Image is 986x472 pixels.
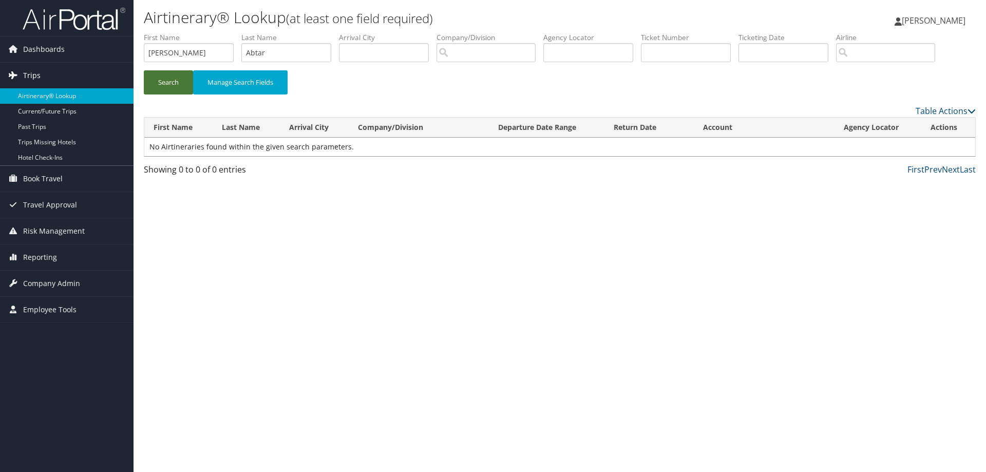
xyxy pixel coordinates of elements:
th: Last Name: activate to sort column ascending [213,118,280,138]
th: First Name: activate to sort column ascending [144,118,213,138]
label: Arrival City [339,32,437,43]
th: Arrival City: activate to sort column ascending [280,118,349,138]
th: Departure Date Range: activate to sort column ascending [489,118,604,138]
label: Agency Locator [543,32,641,43]
span: Employee Tools [23,297,77,323]
label: First Name [144,32,241,43]
span: Travel Approval [23,192,77,218]
label: Last Name [241,32,339,43]
a: Next [942,164,960,175]
button: Manage Search Fields [193,70,288,95]
button: Search [144,70,193,95]
small: (at least one field required) [286,10,433,27]
label: Airline [836,32,943,43]
img: airportal-logo.png [23,7,125,31]
th: Account: activate to sort column ascending [694,118,834,138]
span: Dashboards [23,36,65,62]
th: Actions [921,118,975,138]
th: Company/Division [349,118,489,138]
div: Showing 0 to 0 of 0 entries [144,163,340,181]
td: No Airtineraries found within the given search parameters. [144,138,975,156]
label: Ticket Number [641,32,738,43]
a: Prev [924,164,942,175]
span: [PERSON_NAME] [902,15,965,26]
label: Ticketing Date [738,32,836,43]
th: Agency Locator: activate to sort column ascending [835,118,922,138]
a: Last [960,164,976,175]
span: Reporting [23,244,57,270]
th: Return Date: activate to sort column descending [604,118,694,138]
span: Risk Management [23,218,85,244]
span: Company Admin [23,271,80,296]
h1: Airtinerary® Lookup [144,7,698,28]
label: Company/Division [437,32,543,43]
span: Book Travel [23,166,63,192]
a: First [907,164,924,175]
a: Table Actions [916,105,976,117]
span: Trips [23,63,41,88]
a: [PERSON_NAME] [895,5,976,36]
